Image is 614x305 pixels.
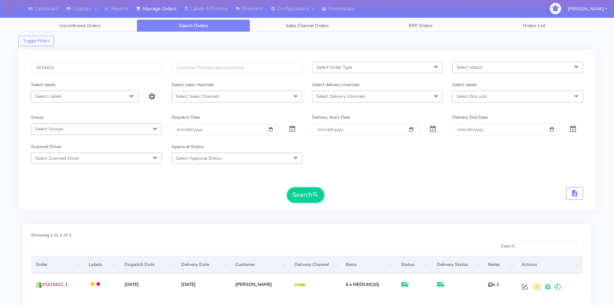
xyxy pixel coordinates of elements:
[316,64,352,70] span: Select Order Type
[35,155,79,161] span: Select Scanned Driver
[176,273,230,295] td: [DATE]
[176,155,222,161] span: Select Approval Status
[120,256,176,273] th: Dispatch Date: activate to sort column ascending
[120,273,176,295] td: [DATE]
[396,256,432,273] th: Status: activate to sort column ascending
[23,19,591,32] ul: Tabs
[563,2,612,15] button: [PERSON_NAME]
[501,241,583,251] label: Search:
[341,256,396,273] th: Items: activate to sort column ascending
[179,23,208,29] span: Search Orders
[409,23,433,29] span: ERP Orders
[286,23,329,29] span: Sales Channel Orders
[176,93,219,99] span: Select Sales Channels
[84,256,120,273] th: Labels: activate to sort column ascending
[523,23,545,29] span: Orders List
[452,114,488,121] label: Delivery End Date
[171,62,302,74] input: Customer Reference(email,phone)
[518,241,583,251] input: Search:
[18,36,54,46] button: Toggle Filters
[289,256,341,273] th: Delivery Channel: activate to sort column ascending
[35,126,63,132] span: Select Groups
[171,114,200,121] label: Dispatch Date
[456,64,482,70] span: Select status
[287,187,324,203] button: Search
[31,143,62,150] label: Scanned Driver
[432,256,483,273] th: Delivery Status: activate to sort column ascending
[31,81,56,88] label: Select labels
[171,143,204,150] label: Approval Status
[31,232,72,239] label: Showing 1 to 1 of 1
[230,256,289,273] th: Customer: activate to sort column ascending
[346,281,379,288] span: (10)
[230,273,289,295] td: [PERSON_NAME]
[36,281,42,288] img: shopify.png
[42,281,68,288] span: #1619422_1
[312,114,350,121] label: Delivery Start Date
[31,114,44,121] label: Group
[176,256,230,273] th: Delivery Date: activate to sort column ascending
[35,93,62,99] span: Select Labels
[59,23,101,29] span: Unconfirmed Orders
[171,81,214,88] label: Select sales channels
[294,283,306,287] img: Yodel
[488,281,499,288] i: x 1
[312,81,360,88] label: Select delivery channels
[456,93,487,99] span: Select Box size
[31,256,84,273] th: Order: activate to sort column ascending
[452,81,477,88] label: Select labels
[483,256,516,273] th: Notes: activate to sort column ascending
[316,93,365,99] span: Select Delivery Channels
[31,62,162,74] input: Order Id
[517,256,583,273] th: Actions: activate to sort column ascending
[346,281,371,288] span: 4 x MEDIUM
